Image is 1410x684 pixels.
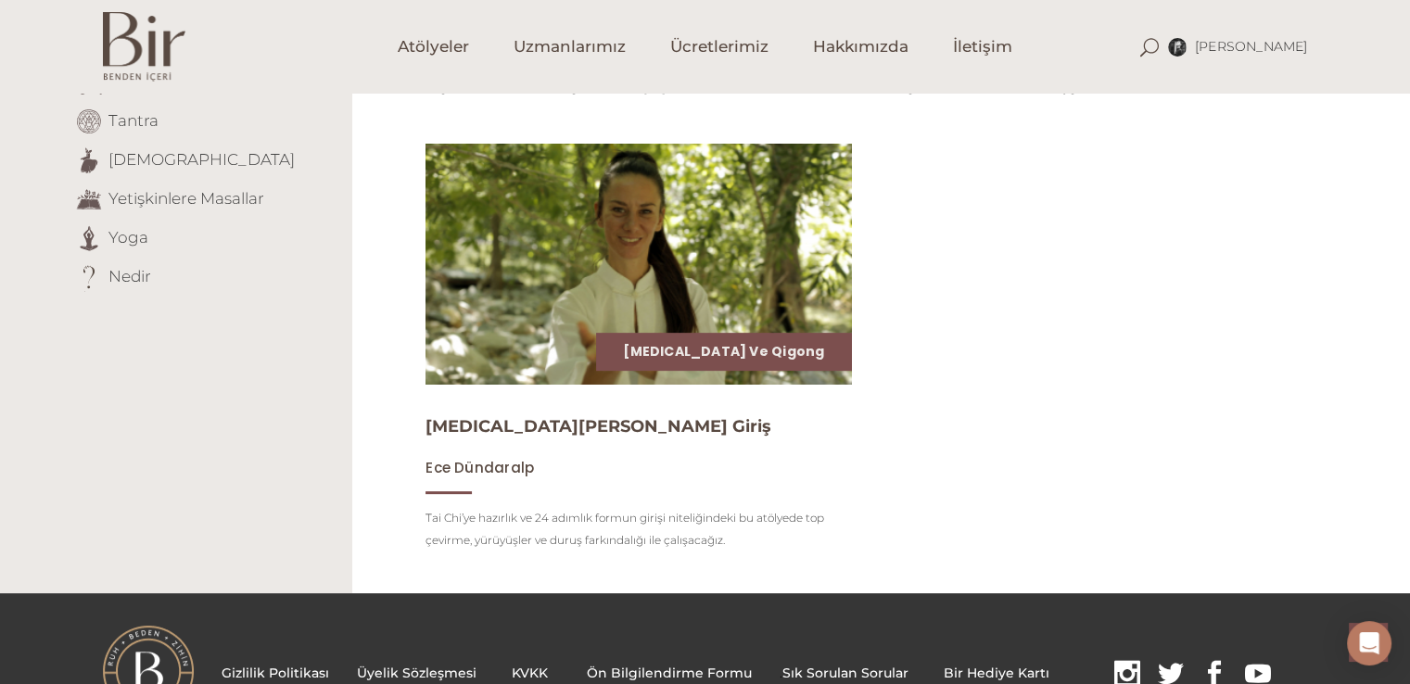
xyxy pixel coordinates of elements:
[623,342,824,361] a: [MEDICAL_DATA] ve Qigong
[782,665,908,681] a: Sık Sorulan Sorular
[1347,621,1391,665] div: Open Intercom Messenger
[426,459,534,476] a: Ece Dündaralp
[426,458,534,477] span: Ece Dündaralp
[426,416,771,437] a: [MEDICAL_DATA][PERSON_NAME] Giriş
[426,507,851,551] p: Tai Chi’ye hazırlık ve 24 adımlık formun girişi niteliğindeki bu atölyede top çevirme, yürüyüşle...
[944,665,1049,681] a: Bir Hediye Kartı
[108,188,264,207] a: Yetişkinlere Masallar
[108,149,295,168] a: [DEMOGRAPHIC_DATA]
[108,110,159,129] a: Tantra
[108,266,151,285] a: Nedir
[670,36,769,57] span: Ücretlerimiz
[398,36,469,57] span: Atölyeler
[357,665,476,681] a: Üyelik Sözleşmesi
[512,665,548,681] a: KVKK
[587,665,752,681] a: Ön Bilgilendirme Formu
[813,36,908,57] span: Hakkımızda
[222,665,329,681] a: Gizlilik Politikası
[108,227,148,246] a: Yoga
[953,36,1012,57] span: İletişim
[1195,38,1308,55] span: [PERSON_NAME]
[514,36,626,57] span: Uzmanlarımız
